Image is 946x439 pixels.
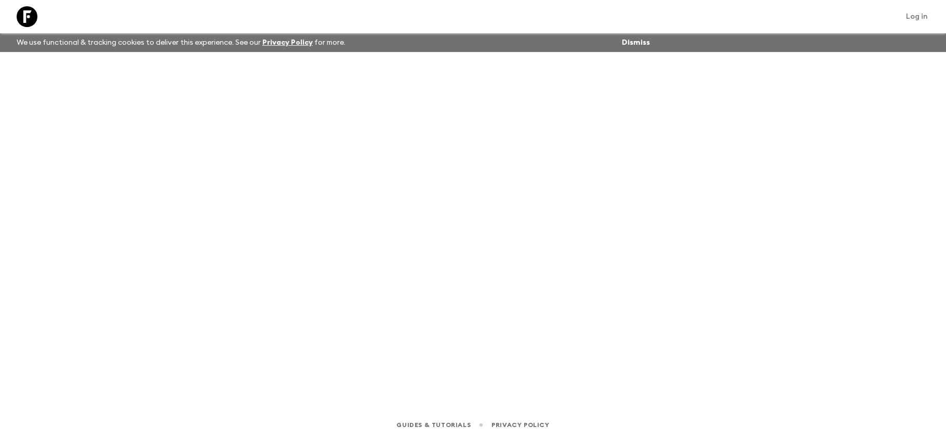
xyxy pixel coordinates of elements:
a: Privacy Policy [262,39,313,46]
p: We use functional & tracking cookies to deliver this experience. See our for more. [12,33,350,52]
a: Privacy Policy [491,419,549,431]
button: Dismiss [619,35,652,50]
a: Log in [900,9,934,24]
a: Guides & Tutorials [396,419,471,431]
